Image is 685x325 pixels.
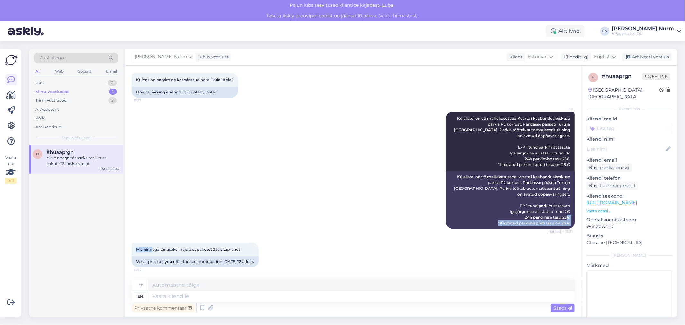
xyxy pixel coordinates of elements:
[105,67,118,75] div: Email
[602,73,642,80] div: # huaaprgn
[586,239,672,246] p: Chrome [TECHNICAL_ID]
[134,268,158,272] span: 13:42
[132,87,238,98] div: How is parking arranged for hotel guests?
[612,26,674,31] div: [PERSON_NAME] Nurm
[592,75,595,80] span: h
[588,87,659,100] div: [GEOGRAPHIC_DATA], [GEOGRAPHIC_DATA]
[109,89,117,95] div: 1
[546,25,585,37] div: Aktiivne
[62,135,91,141] span: Minu vestlused
[586,233,672,239] p: Brauser
[35,115,45,121] div: Kõik
[108,97,117,104] div: 3
[586,216,672,223] p: Operatsioonisüsteem
[586,175,672,181] p: Kliendi telefon
[108,80,117,86] div: 0
[528,53,548,60] span: Estonian
[586,252,672,258] div: [PERSON_NAME]
[34,67,41,75] div: All
[46,155,119,167] div: Mis hinnaga tänaseks majutust pakute?2 täiskasvanut
[612,26,681,36] a: [PERSON_NAME] NurmV Spaahotell OÜ
[600,27,609,36] div: EN
[100,167,119,171] div: [DATE] 13:42
[586,193,672,199] p: Klienditeekond
[35,89,69,95] div: Minu vestlused
[196,54,229,60] div: juhib vestlust
[46,149,74,155] span: #huaaprgn
[586,163,632,172] div: Küsi meiliaadressi
[35,124,62,130] div: Arhiveeritud
[35,106,59,113] div: AI Assistent
[132,304,194,312] div: Privaatne kommentaar
[507,54,523,60] div: Klient
[381,2,395,8] span: Luba
[586,208,672,214] p: Vaata edasi ...
[35,97,67,104] div: Tiimi vestlused
[35,80,43,86] div: Uus
[377,13,419,19] a: Vaata hinnastust
[642,73,670,80] span: Offline
[5,178,17,184] div: 0 / 3
[612,31,674,36] div: V Spaahotell OÜ
[132,256,259,267] div: What price do you offer for accommodation [DATE]?2 adults
[586,116,672,122] p: Kliendi tag'id
[5,54,17,66] img: Askly Logo
[587,145,665,153] input: Lisa nimi
[5,155,17,184] div: Vaata siia
[138,280,143,291] div: et
[586,157,672,163] p: Kliendi email
[549,107,573,111] span: JK
[594,53,611,60] span: English
[135,53,187,60] span: [PERSON_NAME] Nurm
[446,171,575,229] div: Külalistel on võimalik kasutada Kvartali kaubanduskeskuse parkla P2 korrust. Parklasse pääseb Tur...
[561,54,589,60] div: Klienditugi
[136,77,233,82] span: Kuidas on parkimine korraldatud hotellikülalistele?
[586,200,637,206] a: [URL][DOMAIN_NAME]
[454,116,571,167] span: Külalistel on võimalik kasutada Kvartali kaubanduskeskuse parkla P2 korrust. Parklasse pääseb Tur...
[586,124,672,133] input: Lisa tag
[54,67,65,75] div: Web
[36,152,39,156] span: h
[586,262,672,269] p: Märkmed
[586,181,638,190] div: Küsi telefoninumbrit
[586,223,672,230] p: Windows 10
[136,247,240,252] span: Mis hinnaga tänaseks majutust pakute?2 täiskasvanut
[40,55,66,61] span: Otsi kliente
[77,67,92,75] div: Socials
[553,305,572,311] span: Saada
[586,136,672,143] p: Kliendi nimi
[549,229,573,234] span: Nähtud ✓ 13:31
[586,106,672,112] div: Kliendi info
[622,53,672,61] div: Arhiveeri vestlus
[134,98,158,103] span: 13:27
[138,291,143,302] div: en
